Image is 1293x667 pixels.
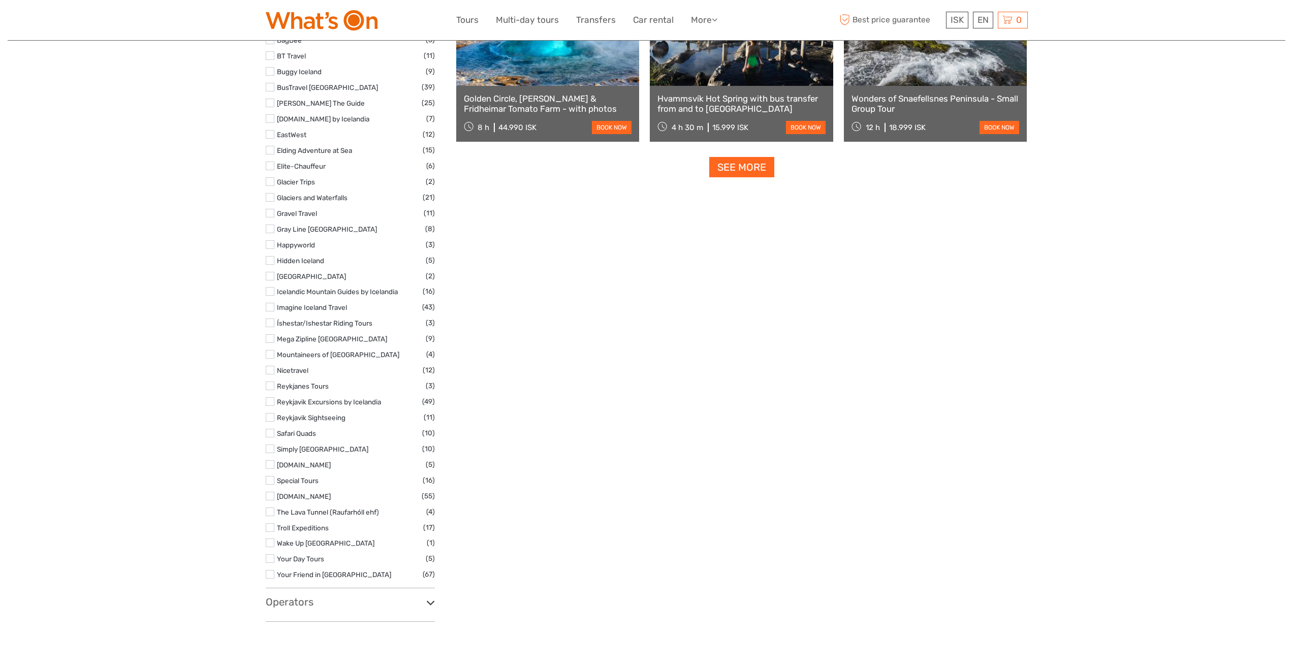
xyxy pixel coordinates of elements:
a: Troll Expeditions [277,524,329,532]
a: Car rental [633,13,674,27]
a: Icelandic Mountain Guides by Icelandia [277,288,398,296]
span: (5) [426,459,435,470]
a: Wonders of Snaefellsnes Peninsula - Small Group Tour [852,93,1020,114]
span: (10) [422,427,435,439]
a: Buggy Iceland [277,68,322,76]
button: Open LiveChat chat widget [117,16,129,28]
span: (11) [424,411,435,423]
a: book now [980,121,1019,134]
span: (12) [423,364,435,376]
a: Your Day Tours [277,555,324,563]
a: [PERSON_NAME] The Guide [277,99,365,107]
span: (2) [426,176,435,187]
span: (4) [426,506,435,518]
a: [GEOGRAPHIC_DATA] [277,272,346,280]
span: (3) [426,380,435,392]
span: (43) [422,301,435,313]
h3: Operators [266,596,435,608]
a: Multi-day tours [496,13,559,27]
a: Safari Quads [277,429,316,437]
a: Happyworld [277,241,315,249]
span: 4 h 30 m [672,123,703,132]
a: Elding Adventure at Sea [277,146,352,154]
span: (25) [422,97,435,109]
a: Hidden Iceland [277,257,324,265]
span: (5) [426,553,435,564]
span: (12) [423,129,435,140]
a: Mountaineers of [GEOGRAPHIC_DATA] [277,351,399,359]
a: book now [592,121,632,134]
a: Wake Up [GEOGRAPHIC_DATA] [277,539,374,547]
span: (11) [424,207,435,219]
span: (3) [426,239,435,250]
a: [DOMAIN_NAME] [277,492,331,500]
a: Glacier Trips [277,178,315,186]
a: book now [786,121,826,134]
span: (7) [426,113,435,124]
a: Simply [GEOGRAPHIC_DATA] [277,445,368,453]
span: (17) [423,522,435,533]
a: Transfers [576,13,616,27]
a: BT Travel [277,52,306,60]
span: (10) [422,443,435,455]
a: Reykjanes Tours [277,382,329,390]
a: Glaciers and Waterfalls [277,194,348,202]
span: ISK [951,15,964,25]
span: (6) [426,160,435,172]
span: (2) [426,270,435,282]
span: (4) [426,348,435,360]
span: (8) [425,223,435,235]
p: We're away right now. Please check back later! [14,18,115,26]
span: (16) [423,285,435,297]
span: (55) [422,490,435,502]
a: Imagine Iceland Travel [277,303,347,311]
div: 15.999 ISK [712,123,748,132]
span: (11) [424,50,435,61]
a: Elite-Chauffeur [277,162,326,170]
a: See more [709,157,774,178]
a: Mega Zipline [GEOGRAPHIC_DATA] [277,335,387,343]
a: Golden Circle, [PERSON_NAME] & Fridheimar Tomato Farm - with photos [464,93,632,114]
a: Íshestar/Ishestar Riding Tours [277,319,372,327]
img: What's On [266,10,377,30]
a: BusTravel [GEOGRAPHIC_DATA] [277,83,378,91]
a: Gravel Travel [277,209,317,217]
span: Best price guarantee [837,12,943,28]
span: (39) [422,81,435,93]
a: Reykjavik Sightseeing [277,414,345,422]
span: (3) [426,317,435,329]
a: Hvammsvík Hot Spring with bus transfer from and to [GEOGRAPHIC_DATA] [657,93,826,114]
span: (21) [423,192,435,203]
span: (9) [426,333,435,344]
a: Gray Line [GEOGRAPHIC_DATA] [277,225,377,233]
span: (1) [427,537,435,549]
span: (15) [423,144,435,156]
a: Nicetravel [277,366,308,374]
span: (16) [423,474,435,486]
a: [DOMAIN_NAME] [277,461,331,469]
span: (9) [426,66,435,77]
div: EN [973,12,993,28]
div: 18.999 ISK [889,123,926,132]
span: 12 h [866,123,880,132]
a: The Lava Tunnel (Raufarhóll ehf) [277,508,379,516]
a: Reykjavik Excursions by Icelandia [277,398,381,406]
a: [DOMAIN_NAME] by Icelandia [277,115,369,123]
a: Your Friend in [GEOGRAPHIC_DATA] [277,570,391,579]
span: (49) [422,396,435,407]
span: 8 h [478,123,489,132]
span: 0 [1015,15,1023,25]
a: Tours [456,13,479,27]
a: EastWest [277,131,306,139]
a: Special Tours [277,477,319,485]
a: More [691,13,717,27]
div: 44.990 ISK [498,123,537,132]
span: (5) [426,255,435,266]
span: (67) [423,568,435,580]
